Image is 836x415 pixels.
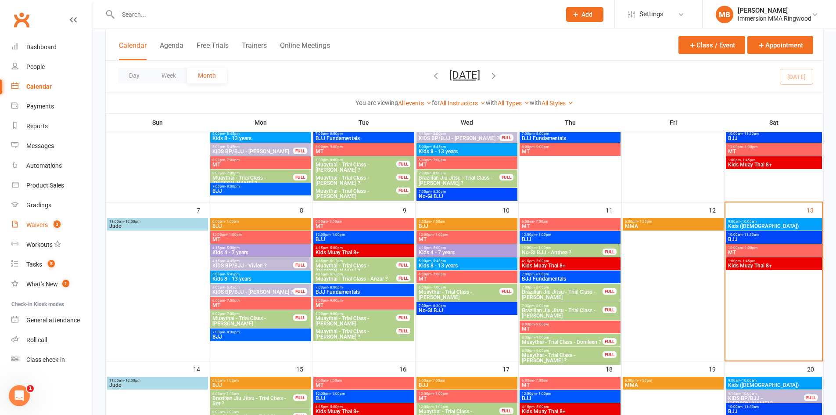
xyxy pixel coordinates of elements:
[418,158,516,162] span: 6:00pm
[521,233,619,237] span: 12:00pm
[678,36,745,54] button: Class / Event
[398,100,432,107] a: All events
[212,316,294,326] span: Muaythai - Trial Class - [PERSON_NAME]
[418,224,516,229] span: BJJ
[315,276,397,281] span: Muaythai - Trial Class - Anzar ?
[300,202,312,217] div: 8
[328,299,343,303] span: - 9:00pm
[537,246,551,250] span: - 1:00pm
[807,361,823,376] div: 20
[603,249,617,255] div: FULL
[521,326,619,332] span: MT
[212,383,309,388] span: BJJ
[521,308,603,318] span: Brazilian Jiu Jitsu - Trial Class - [PERSON_NAME]
[11,77,93,97] a: Calendar
[315,289,413,295] span: BJJ Fundamentals
[225,259,240,263] span: - 4:45pm
[26,43,57,51] div: Dashboard
[315,329,397,339] span: Muaythai - Trial Class - [PERSON_NAME] ?
[638,220,652,224] span: - 7:30pm
[418,285,500,289] span: 6:00pm
[743,246,757,250] span: - 1:00pm
[109,379,206,383] span: 11:00am
[26,241,53,248] div: Workouts
[521,339,603,345] span: Muaythai - Trial Class - Donileen ?
[11,310,93,330] a: General attendance kiosk mode
[418,136,500,141] span: KIDS BP/BJJ - [PERSON_NAME] ?
[212,136,309,141] span: Kids 8 - 13 years
[521,353,603,363] span: Muaythai - Trial Class - [PERSON_NAME] ?
[499,288,513,295] div: FULL
[534,220,548,224] span: - 7:00am
[118,68,151,83] button: Day
[225,272,240,276] span: - 5:45pm
[315,175,397,186] span: Muaythai - Trial Class - [PERSON_NAME] ?
[293,174,307,180] div: FULL
[418,233,516,237] span: 12:00pm
[212,285,294,289] span: 5:00pm
[431,285,446,289] span: - 7:00pm
[328,272,343,276] span: - 5:15pm
[11,235,93,255] a: Workouts
[11,37,93,57] a: Dashboard
[418,190,516,194] span: 7:00pm
[728,263,820,268] span: Kids Muay Thai 8+
[521,349,603,353] span: 8:00pm
[151,68,187,83] button: Week
[741,259,755,263] span: - 1:45pm
[521,145,619,149] span: 8:00pm
[212,299,309,303] span: 6:00pm
[315,162,397,173] span: Muaythai - Trial Class - [PERSON_NAME] ?
[486,99,498,106] strong: with
[521,259,619,263] span: 4:15pm
[743,145,757,149] span: - 1:00pm
[212,233,309,237] span: 12:00pm
[418,237,516,242] span: MT
[26,281,58,288] div: What's New
[225,379,239,383] span: - 7:00am
[315,299,413,303] span: 8:00pm
[26,103,54,110] div: Payments
[418,379,516,383] span: 6:00am
[535,132,549,136] span: - 8:00pm
[193,361,209,376] div: 14
[225,312,240,316] span: - 7:00pm
[11,57,93,77] a: People
[440,100,486,107] a: All Instructors
[728,233,820,237] span: 10:00am
[26,83,52,90] div: Calendar
[212,272,309,276] span: 5:00pm
[521,285,603,289] span: 7:00pm
[624,379,722,383] span: 6:00pm
[280,41,330,60] button: Online Meetings
[212,263,294,268] span: KIDS BP/BJJ - Vivien ?
[534,379,548,383] span: - 7:00am
[418,149,516,154] span: Kids 8 - 13 years
[639,4,664,24] span: Settings
[535,272,549,276] span: - 8:00pm
[212,220,309,224] span: 6:00am
[431,132,446,136] span: - 5:00pm
[315,285,413,289] span: 7:00pm
[227,233,242,237] span: - 1:00pm
[212,145,294,149] span: 5:00pm
[725,113,823,132] th: Sat
[603,351,617,358] div: FULL
[328,246,343,250] span: - 5:00pm
[197,202,209,217] div: 7
[11,330,93,350] a: Roll call
[26,123,48,130] div: Reports
[418,289,500,300] span: Muaythai - Trial Class - [PERSON_NAME]
[743,132,759,136] span: - 11:30am
[521,336,603,339] span: 8:00pm
[519,113,622,132] th: Thu
[431,190,446,194] span: - 8:30pm
[535,349,549,353] span: - 9:00pm
[315,220,413,224] span: 6:00am
[521,149,619,154] span: MT
[312,113,416,132] th: Tue
[119,41,147,60] button: Calendar
[738,7,811,14] div: [PERSON_NAME]
[11,9,32,31] a: Clubworx
[109,224,206,229] span: Judo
